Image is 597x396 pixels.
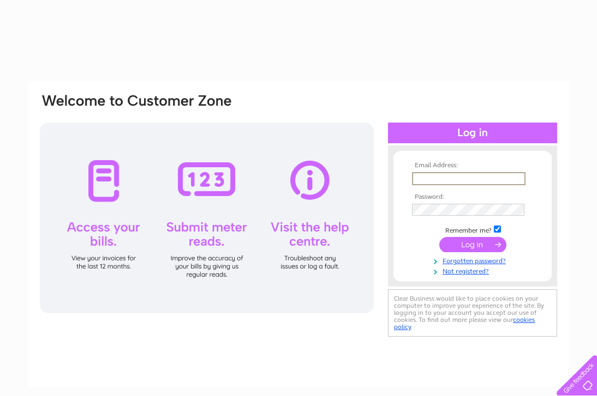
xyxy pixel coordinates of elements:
a: Not registered? [412,265,536,276]
a: Forgotten password? [412,255,536,265]
th: Password: [409,193,536,201]
input: Submit [439,237,506,252]
th: Email Address: [409,162,536,169]
td: Remember me? [409,224,536,235]
div: Clear Business would like to place cookies on your computer to improve your experience of the sit... [388,289,557,337]
a: cookies policy [394,316,535,331]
